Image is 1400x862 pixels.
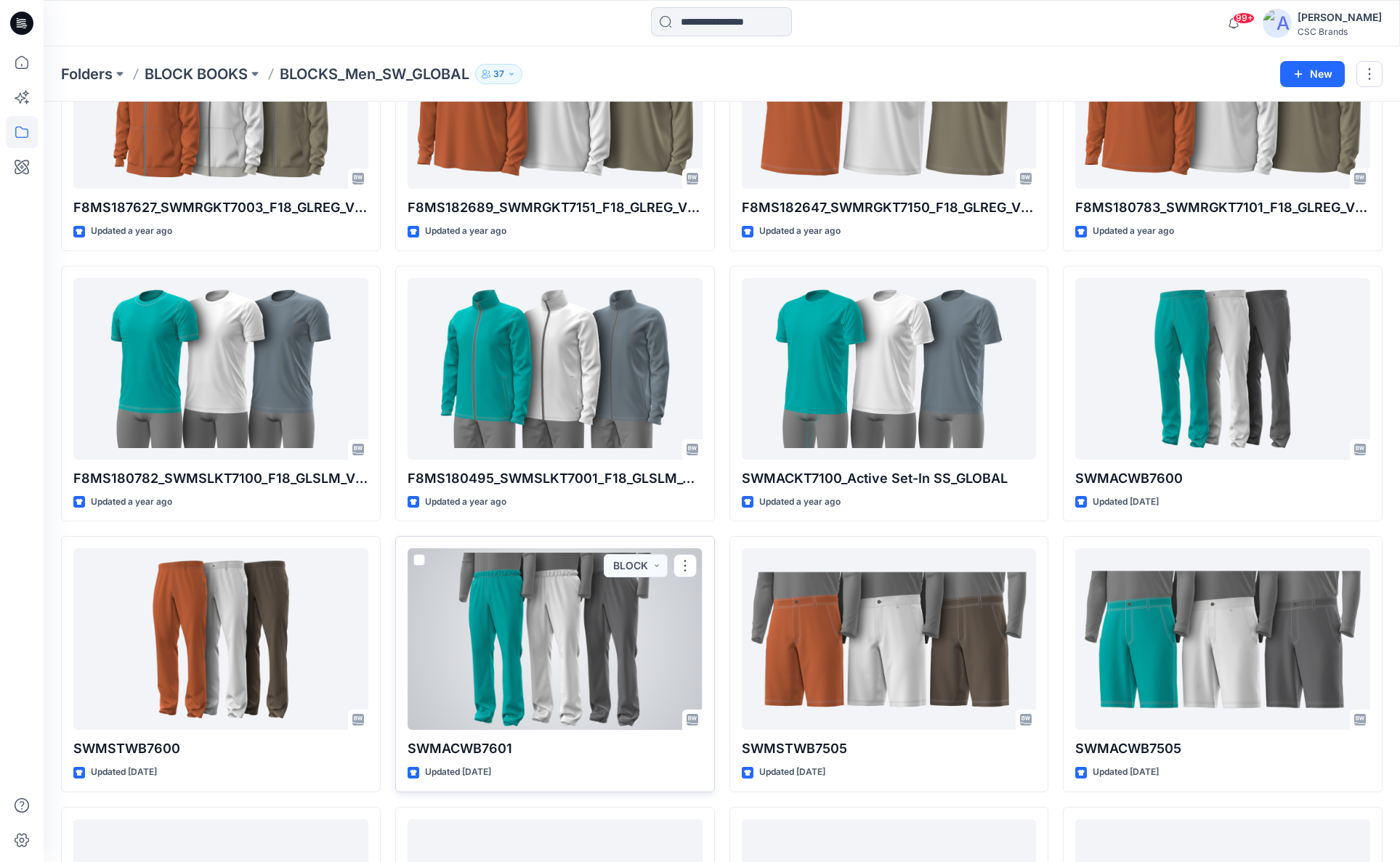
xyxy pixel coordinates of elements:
[742,548,1037,730] a: SWMSTWB7505
[408,739,703,759] p: SWMACWB7601
[425,495,506,510] p: Updated a year ago
[1075,548,1370,730] a: SWMACWB7505
[475,64,522,84] button: 37
[1298,26,1382,37] div: CSC Brands
[1298,9,1382,26] div: [PERSON_NAME]
[1233,12,1255,24] span: 99+
[73,198,368,218] p: F8MS187627_SWMRGKT7003_F18_GLREG_VFA
[408,198,703,218] p: F8MS182689_SWMRGKT7151_F18_GLREG_VFA
[408,468,703,489] p: F8MS180495_SWMSLKT7001_F18_GLSLM_VFA
[742,468,1037,489] p: SWMACKT7100_Active Set-In SS_GLOBAL
[742,278,1037,460] a: SWMACKT7100_Active Set-In SS_GLOBAL
[145,64,248,84] a: BLOCK BOOKS
[742,198,1037,218] p: F8MS182647_SWMRGKT7150_F18_GLREG_VFA
[1075,468,1370,489] p: SWMACWB7600
[408,548,703,730] a: SWMACWB7601
[1075,739,1370,759] p: SWMACWB7505
[280,64,469,84] p: BLOCKS_Men_SW_GLOBAL
[73,468,368,489] p: F8MS180782_SWMSLKT7100_F18_GLSLM_VFA
[759,224,841,239] p: Updated a year ago
[91,495,172,510] p: Updated a year ago
[1093,495,1159,510] p: Updated [DATE]
[1075,198,1370,218] p: F8MS180783_SWMRGKT7101_F18_GLREG_VFA
[73,739,368,759] p: SWMSTWB7600
[742,739,1037,759] p: SWMSTWB7505
[73,548,368,730] a: SWMSTWB7600
[91,765,157,780] p: Updated [DATE]
[1093,765,1159,780] p: Updated [DATE]
[73,278,368,460] a: F8MS180782_SWMSLKT7100_F18_GLSLM_VFA
[1280,61,1345,87] button: New
[759,765,825,780] p: Updated [DATE]
[759,495,841,510] p: Updated a year ago
[408,278,703,460] a: F8MS180495_SWMSLKT7001_F18_GLSLM_VFA
[1263,9,1292,38] img: avatar
[1075,278,1370,460] a: SWMACWB7600
[425,765,491,780] p: Updated [DATE]
[425,224,506,239] p: Updated a year ago
[61,64,113,84] a: Folders
[1093,224,1174,239] p: Updated a year ago
[91,224,172,239] p: Updated a year ago
[493,66,504,82] p: 37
